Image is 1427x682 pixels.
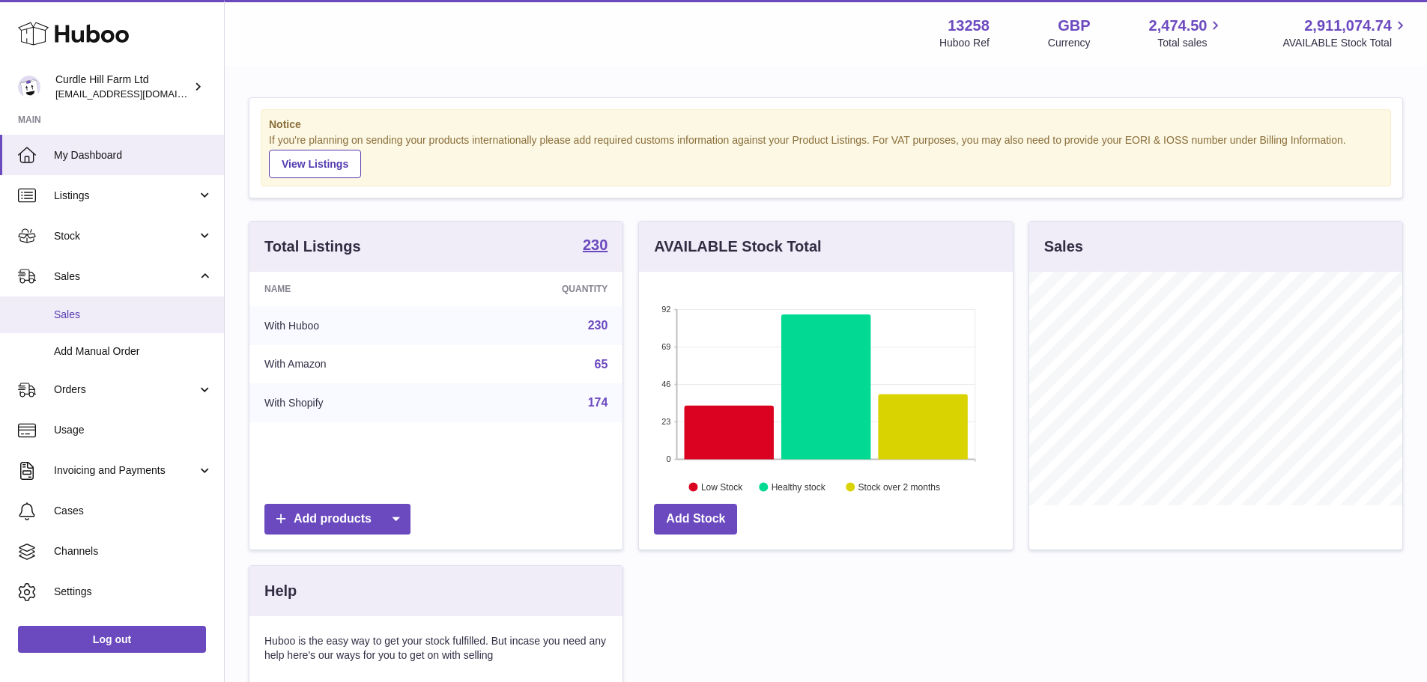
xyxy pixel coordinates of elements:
text: 46 [662,380,671,389]
strong: 13258 [948,16,990,36]
span: Total sales [1157,36,1224,50]
div: Huboo Ref [939,36,990,50]
strong: Notice [269,118,1383,132]
span: Settings [54,585,213,599]
text: 0 [667,454,671,463]
text: 69 [662,342,671,351]
strong: 230 [583,237,608,252]
span: Stock [54,229,197,243]
a: 2,474.50 Total sales [1149,16,1225,50]
th: Quantity [454,272,623,306]
p: Huboo is the easy way to get your stock fulfilled. But incase you need any help here's our ways f... [264,634,608,663]
img: internalAdmin-13258@internal.huboo.com [18,76,40,98]
div: If you're planning on sending your products internationally please add required customs informati... [269,133,1383,178]
span: Listings [54,189,197,203]
h3: AVAILABLE Stock Total [654,237,821,257]
td: With Huboo [249,306,454,345]
td: With Shopify [249,383,454,422]
a: 2,911,074.74 AVAILABLE Stock Total [1282,16,1409,50]
span: [EMAIL_ADDRESS][DOMAIN_NAME] [55,88,220,100]
span: Sales [54,270,197,284]
th: Name [249,272,454,306]
a: 174 [588,396,608,409]
text: Low Stock [701,481,743,492]
text: Healthy stock [772,481,826,492]
h3: Help [264,581,297,601]
span: Orders [54,383,197,397]
div: Currency [1048,36,1091,50]
a: 230 [588,319,608,332]
text: 92 [662,305,671,314]
a: 65 [595,358,608,371]
span: Add Manual Order [54,344,213,359]
td: With Amazon [249,345,454,384]
a: View Listings [269,150,361,178]
span: 2,474.50 [1149,16,1208,36]
span: Channels [54,544,213,558]
strong: GBP [1058,16,1090,36]
span: Usage [54,423,213,437]
a: Add Stock [654,504,737,535]
div: Curdle Hill Farm Ltd [55,73,190,101]
span: AVAILABLE Stock Total [1282,36,1409,50]
text: Stock over 2 months [858,481,940,492]
span: 2,911,074.74 [1304,16,1392,36]
span: Sales [54,308,213,322]
span: Cases [54,504,213,518]
a: Add products [264,504,410,535]
h3: Total Listings [264,237,361,257]
h3: Sales [1044,237,1083,257]
span: Invoicing and Payments [54,463,197,478]
a: Log out [18,626,206,653]
a: 230 [583,237,608,255]
text: 23 [662,417,671,426]
span: My Dashboard [54,148,213,162]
